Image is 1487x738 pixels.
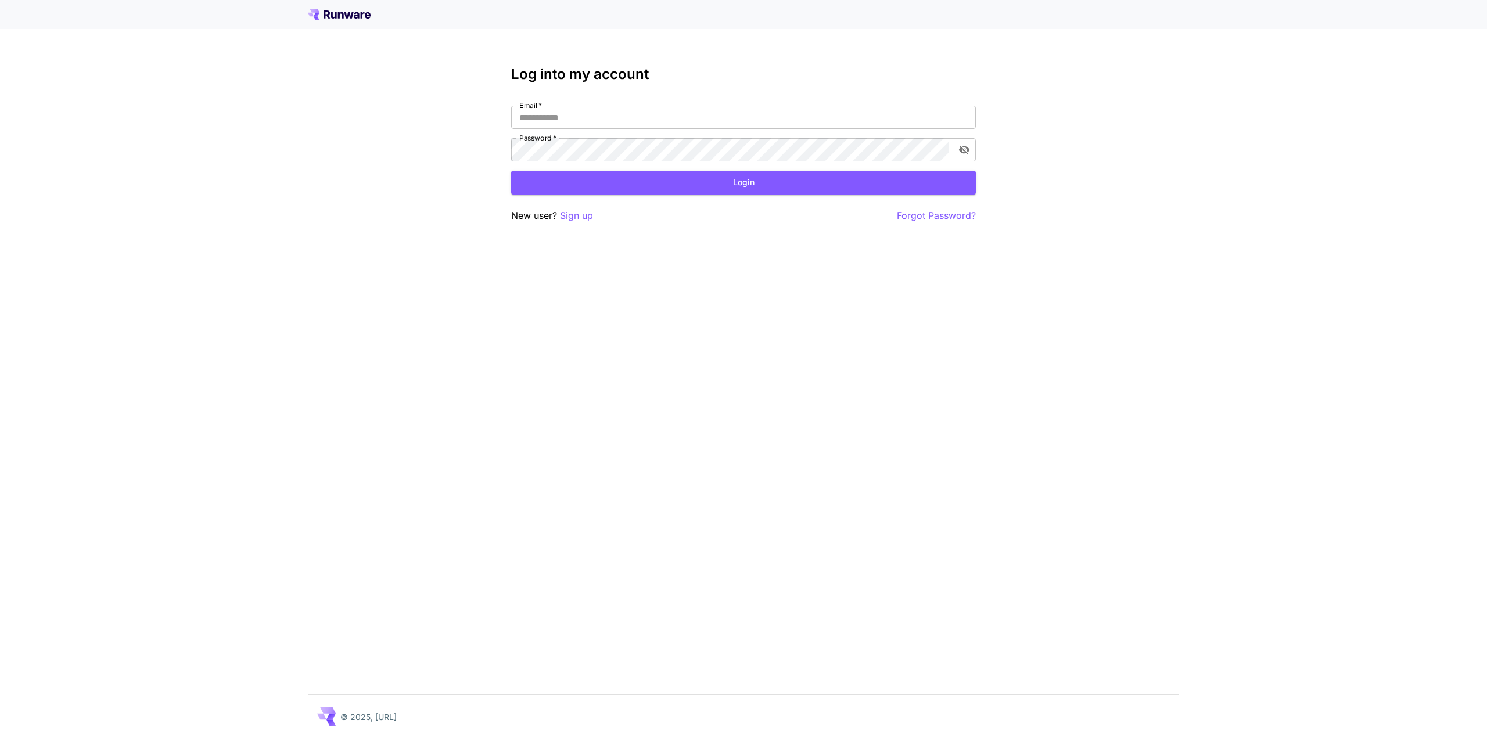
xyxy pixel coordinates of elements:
[340,711,397,723] p: © 2025, [URL]
[954,139,975,160] button: toggle password visibility
[511,208,593,223] p: New user?
[897,208,976,223] button: Forgot Password?
[519,100,542,110] label: Email
[511,66,976,82] h3: Log into my account
[560,208,593,223] button: Sign up
[519,133,556,143] label: Password
[511,171,976,195] button: Login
